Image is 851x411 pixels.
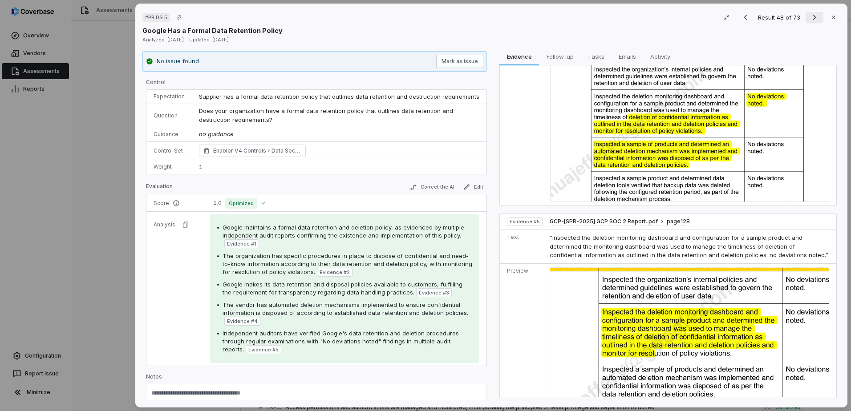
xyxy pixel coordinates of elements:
[550,234,828,258] span: “inspected the deletion monitoring dashboard and configuration for a sample product and determine...
[436,55,483,68] button: Mark as issue
[154,221,175,228] p: Analysis
[550,267,829,398] img: 001b34a354cf4abaa5f7c37c5f705265_original.jpg_w1200.jpg
[500,55,547,205] td: Preview
[647,51,674,62] span: Activity
[142,26,283,35] p: Google Has a Formal Data Retention Policy
[199,163,203,170] span: 1
[503,51,535,62] span: Evidence
[157,57,199,66] p: No issue found
[189,36,229,43] span: Updated: [DATE]
[213,146,301,155] span: Enabler V4 Controls Data Security
[171,9,187,25] button: Copy link
[145,14,167,21] span: # PR.DS.5
[199,107,455,123] span: Does your organization have a formal data retention policy that outlines data retention and destr...
[223,281,462,296] span: Google makes its data retention and disposal policies available to customers, fulfilling the requ...
[550,59,829,202] img: 4cf7d7f337154de194d5be4f6fa5a7ad_original.jpg_w1200.jpg
[248,346,279,353] span: Evidence # 5
[146,373,487,384] p: Notes
[154,147,185,154] p: Control Set
[550,218,658,225] span: GCP-[SPR-2025] GCP SOC 2 Report..pdf
[154,200,196,207] p: Score
[223,330,459,353] span: Independent auditors have verified Google's data retention and deletion procedures through regula...
[223,252,472,275] span: The organization has specific procedures in place to dispose of confidential and need-to-know inf...
[154,112,185,119] p: Question
[142,36,184,43] span: Analyzed: [DATE]
[737,12,754,23] button: Previous result
[154,163,185,170] p: Weight
[584,51,608,62] span: Tasks
[223,224,464,239] span: Google maintains a formal data retention and deletion policy, as evidenced by multiple independen...
[199,130,233,137] span: no guidance
[419,289,449,296] span: Evidence # 3
[225,198,257,209] span: Optimized
[550,218,690,226] button: GCP-[SPR-2025] GCP SOC 2 Report..pdfpage128
[154,93,185,100] p: Expectation
[223,301,468,316] span: The vendor has automated deletion mechanisms implemented to ensure confidential information is di...
[146,183,173,193] p: Evaluation
[806,12,823,23] button: Next result
[615,51,640,62] span: Emails
[758,12,802,22] p: Result 48 of 73
[667,218,690,225] span: page 128
[146,79,487,89] p: Control
[406,182,458,193] button: Correct the AI
[320,269,350,276] span: Evidence # 2
[500,263,546,401] td: Preview
[500,230,546,264] td: Text
[210,198,268,209] button: 1.0Optimized
[199,93,479,100] span: Supplier has a formal data retention policy that outlines data retention and destruction requirem...
[543,51,577,62] span: Follow-up
[154,131,185,138] p: Guidance
[227,318,258,325] span: Evidence # 4
[510,218,540,225] span: Evidence # 5
[460,181,487,192] button: Edit
[227,240,256,247] span: Evidence # 1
